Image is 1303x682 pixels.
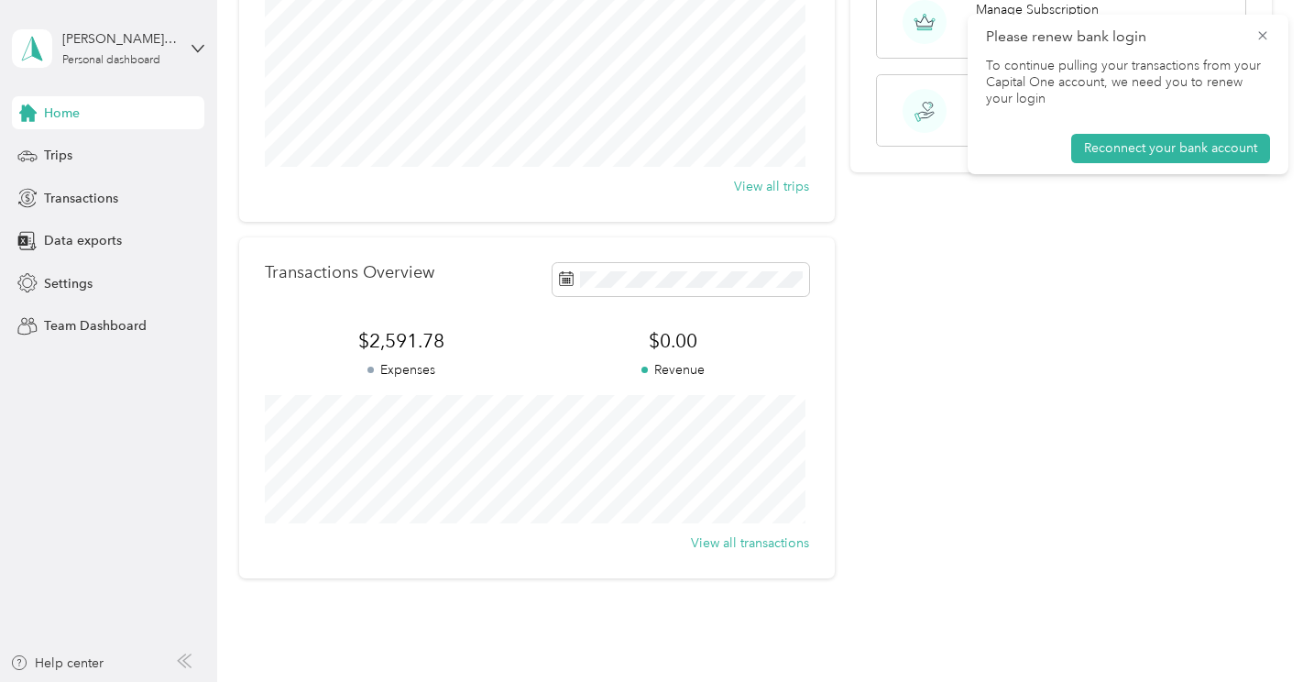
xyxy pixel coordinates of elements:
[265,328,537,354] span: $2,591.78
[44,104,80,123] span: Home
[44,274,93,293] span: Settings
[734,177,809,196] button: View all trips
[1200,579,1303,682] iframe: Everlance-gr Chat Button Frame
[62,29,177,49] div: [PERSON_NAME] [PERSON_NAME] [PERSON_NAME]
[44,146,72,165] span: Trips
[691,533,809,553] button: View all transactions
[44,189,118,208] span: Transactions
[265,360,537,379] p: Expenses
[44,231,122,250] span: Data exports
[1071,134,1270,163] button: Reconnect your bank account
[10,654,104,673] button: Help center
[62,55,160,66] div: Personal dashboard
[986,58,1270,108] p: To continue pulling your transactions from your Capital One account, we need you to renew your login
[537,360,809,379] p: Revenue
[44,316,147,335] span: Team Dashboard
[986,26,1243,49] p: Please renew bank login
[265,263,434,282] p: Transactions Overview
[537,328,809,354] span: $0.00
